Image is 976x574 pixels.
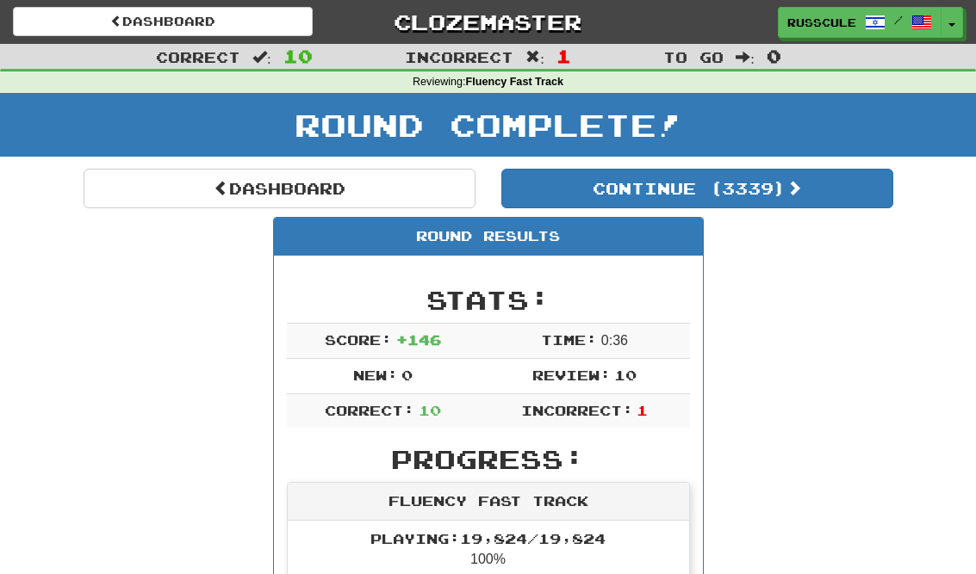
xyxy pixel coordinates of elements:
[156,48,240,65] span: Correct
[778,7,942,38] a: russcule /
[601,333,628,348] span: 0 : 36
[6,108,970,142] h1: Round Complete!
[287,286,690,314] h2: Stats:
[283,46,313,66] span: 10
[252,50,271,65] span: :
[396,331,441,348] span: + 146
[288,483,689,521] div: Fluency Fast Track
[637,402,648,418] span: 1
[663,48,724,65] span: To go
[419,402,441,418] span: 10
[556,46,571,66] span: 1
[787,15,856,30] span: russcule
[614,367,637,383] span: 10
[370,530,606,546] span: Playing: 19,824 / 19,824
[84,169,476,208] a: Dashboard
[521,402,633,418] span: Incorrect:
[325,331,392,348] span: Score:
[274,218,703,256] div: Round Results
[405,48,513,65] span: Incorrect
[13,7,313,36] a: Dashboard
[532,367,611,383] span: Review:
[353,367,398,383] span: New:
[287,445,690,473] h2: Progress:
[501,169,893,208] button: Continue (3339)
[339,7,638,37] a: Clozemaster
[736,50,755,65] span: :
[466,76,563,88] strong: Fluency Fast Track
[894,14,903,26] span: /
[401,367,413,383] span: 0
[525,50,544,65] span: :
[767,46,781,66] span: 0
[325,402,414,418] span: Correct:
[541,331,597,348] span: Time:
